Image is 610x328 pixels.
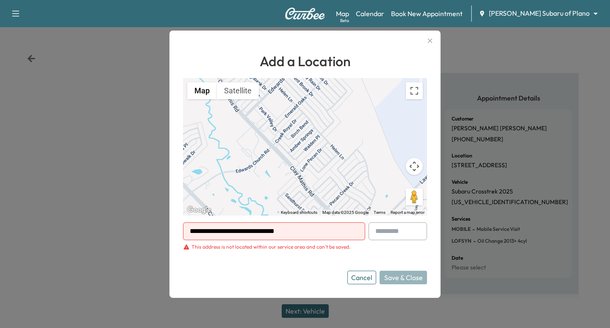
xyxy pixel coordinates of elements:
[183,51,427,71] h1: Add a Location
[217,82,259,99] button: Show satellite imagery
[185,205,213,216] a: Open this area in Google Maps (opens a new window)
[185,205,213,216] img: Google
[322,210,369,215] span: Map data ©2025 Google
[374,210,385,215] a: Terms
[406,188,423,205] button: Drag Pegman onto the map to open Street View
[391,8,463,19] a: Book New Appointment
[391,210,424,215] a: Report a map error
[191,244,350,250] div: This address is not located within our service area and can't be saved.
[347,271,376,284] button: Cancel
[285,8,325,20] img: Curbee Logo
[340,17,349,24] div: Beta
[356,8,384,19] a: Calendar
[187,82,217,99] button: Show street map
[336,8,349,19] a: MapBeta
[406,158,423,175] button: Map camera controls
[406,82,423,99] button: Toggle fullscreen view
[281,210,317,216] button: Keyboard shortcuts
[489,8,590,18] span: [PERSON_NAME] Subaru of Plano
